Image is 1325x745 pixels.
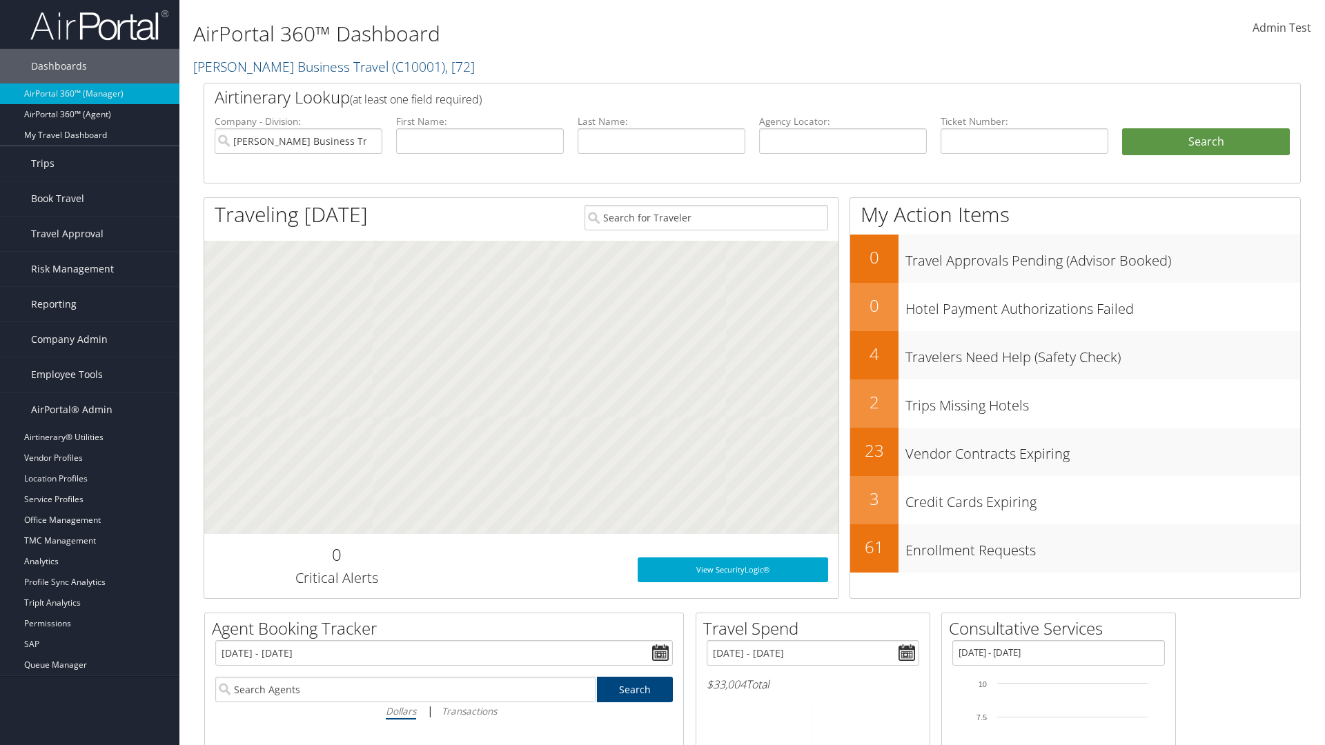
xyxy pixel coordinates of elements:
a: 4Travelers Need Help (Safety Check) [850,331,1300,379]
h2: 4 [850,342,899,366]
h6: Total [707,677,919,692]
h2: Agent Booking Tracker [212,617,683,640]
a: Admin Test [1253,7,1311,50]
a: Search [597,677,674,702]
a: 2Trips Missing Hotels [850,379,1300,428]
a: 23Vendor Contracts Expiring [850,428,1300,476]
a: View SecurityLogic® [638,557,828,582]
i: Transactions [442,704,497,717]
h3: Critical Alerts [215,568,458,588]
h2: 0 [850,294,899,317]
label: Agency Locator: [759,115,927,128]
label: First Name: [396,115,564,128]
span: (at least one field required) [350,92,482,107]
h1: Traveling [DATE] [215,200,368,229]
span: Travel Approval [31,217,104,251]
h2: 0 [850,246,899,269]
h2: 23 [850,439,899,462]
h3: Enrollment Requests [905,534,1300,560]
input: Search for Traveler [585,205,828,230]
h2: 61 [850,535,899,559]
h3: Vendor Contracts Expiring [905,437,1300,464]
button: Search [1122,128,1290,156]
input: Search Agents [215,677,596,702]
span: Risk Management [31,252,114,286]
span: Book Travel [31,181,84,216]
h2: 0 [215,543,458,566]
a: 0Hotel Payment Authorizations Failed [850,283,1300,331]
h2: Consultative Services [949,617,1175,640]
h1: AirPortal 360™ Dashboard [193,19,939,48]
h2: Airtinerary Lookup [215,86,1199,109]
h2: 3 [850,487,899,510]
span: Reporting [31,287,77,321]
span: Employee Tools [31,357,103,392]
tspan: 10 [979,680,987,688]
h3: Trips Missing Hotels [905,389,1300,415]
h3: Travel Approvals Pending (Advisor Booked) [905,244,1300,270]
span: AirPortal® Admin [31,393,112,427]
span: Admin Test [1253,20,1311,35]
a: 0Travel Approvals Pending (Advisor Booked) [850,235,1300,283]
span: $33,004 [707,677,746,692]
a: 3Credit Cards Expiring [850,476,1300,524]
img: airportal-logo.png [30,9,168,41]
span: Trips [31,146,55,181]
span: Company Admin [31,322,108,357]
h3: Travelers Need Help (Safety Check) [905,341,1300,367]
h3: Credit Cards Expiring [905,486,1300,512]
span: Dashboards [31,49,87,83]
label: Last Name: [578,115,745,128]
i: Dollars [386,704,416,717]
a: [PERSON_NAME] Business Travel [193,57,475,76]
label: Company - Division: [215,115,382,128]
a: 61Enrollment Requests [850,524,1300,573]
h2: 2 [850,390,899,414]
tspan: 7.5 [976,713,987,722]
span: , [ 72 ] [445,57,475,76]
h2: Travel Spend [703,617,930,640]
span: ( C10001 ) [392,57,445,76]
div: | [215,702,673,719]
h1: My Action Items [850,200,1300,229]
label: Ticket Number: [941,115,1108,128]
h3: Hotel Payment Authorizations Failed [905,292,1300,319]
